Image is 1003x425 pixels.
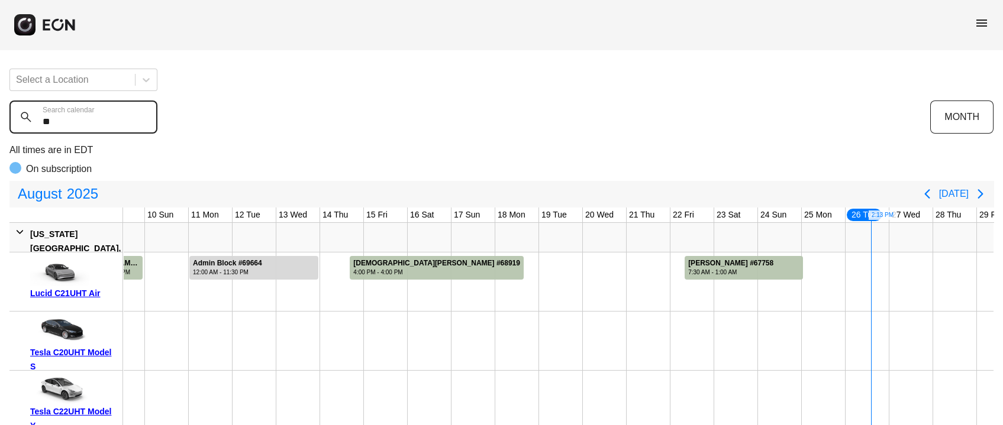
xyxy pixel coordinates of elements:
p: On subscription [26,162,92,176]
div: 23 Sat [714,207,743,222]
div: 13 Wed [276,207,309,222]
div: [PERSON_NAME] #67758 [688,259,773,268]
div: 25 Mon [802,207,834,222]
div: 20 Wed [583,207,616,222]
div: 17 Sun [451,207,482,222]
span: menu [975,16,989,30]
div: 22 Fri [670,207,696,222]
img: car [30,316,89,345]
div: Tesla C20UHT Model S [30,345,118,374]
img: car [30,257,89,286]
div: 12 Tue [233,207,263,222]
div: Rented for 3 days by Admin Block Current status is rental [189,252,319,280]
div: 15 Fri [364,207,390,222]
div: 4:00 PM - 4:00 PM [353,268,520,277]
div: Lucid C21UHT Air [30,286,118,300]
div: 24 Sun [758,207,789,222]
div: 19 Tue [539,207,569,222]
div: 27 Wed [889,207,923,222]
div: Admin Block #69664 [193,259,262,268]
div: 12:00 AM - 11:30 PM [193,268,262,277]
button: [DATE] [939,183,969,205]
button: Next page [969,182,992,206]
div: 10 Sun [145,207,176,222]
button: Previous page [915,182,939,206]
p: All times are in EDT [9,143,994,157]
div: 7:30 AM - 1:00 AM [688,268,773,277]
div: [DEMOGRAPHIC_DATA][PERSON_NAME] #68919 [353,259,520,268]
label: Search calendar [43,105,94,115]
div: 16 Sat [408,207,436,222]
img: car [30,375,89,404]
div: Rented for 4 days by Christian Lapitan Current status is completed [349,252,524,280]
button: MONTH [930,100,994,134]
div: 18 Mon [495,207,528,222]
div: Rented for 3 days by Nabil Azim Current status is completed [684,252,804,280]
div: 26 Tue [846,207,883,222]
button: August2025 [11,182,105,206]
div: 14 Thu [320,207,350,222]
div: 29 Fri [977,207,1003,222]
div: [US_STATE][GEOGRAPHIC_DATA], [GEOGRAPHIC_DATA] [30,227,121,270]
div: 28 Thu [933,207,963,222]
span: 2025 [64,182,101,206]
div: 11 Mon [189,207,221,222]
div: Rented for 2 days by Robert Jones Current status is completed [74,252,143,280]
span: August [15,182,64,206]
div: 21 Thu [627,207,657,222]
